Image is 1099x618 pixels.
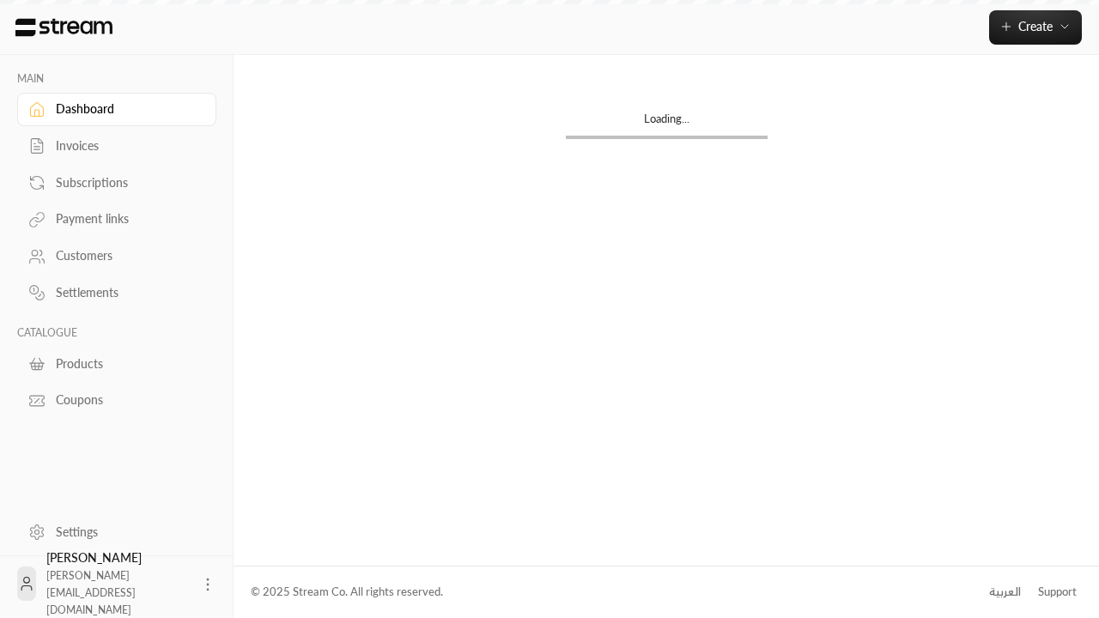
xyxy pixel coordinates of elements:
[17,384,216,417] a: Coupons
[56,210,195,227] div: Payment links
[17,203,216,236] a: Payment links
[17,276,216,310] a: Settlements
[566,111,768,136] div: Loading...
[17,130,216,163] a: Invoices
[14,18,114,37] img: Logo
[989,10,1082,45] button: Create
[56,284,195,301] div: Settlements
[56,174,195,191] div: Subscriptions
[17,72,216,86] p: MAIN
[56,391,195,409] div: Coupons
[17,166,216,199] a: Subscriptions
[17,239,216,273] a: Customers
[56,247,195,264] div: Customers
[17,515,216,548] a: Settings
[989,584,1021,601] div: العربية
[46,549,189,618] div: [PERSON_NAME]
[251,584,443,601] div: © 2025 Stream Co. All rights reserved.
[56,100,195,118] div: Dashboard
[17,347,216,380] a: Products
[46,569,136,616] span: [PERSON_NAME][EMAIL_ADDRESS][DOMAIN_NAME]
[1018,19,1053,33] span: Create
[56,355,195,373] div: Products
[1032,577,1082,608] a: Support
[17,326,216,340] p: CATALOGUE
[56,137,195,154] div: Invoices
[56,524,195,541] div: Settings
[17,93,216,126] a: Dashboard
